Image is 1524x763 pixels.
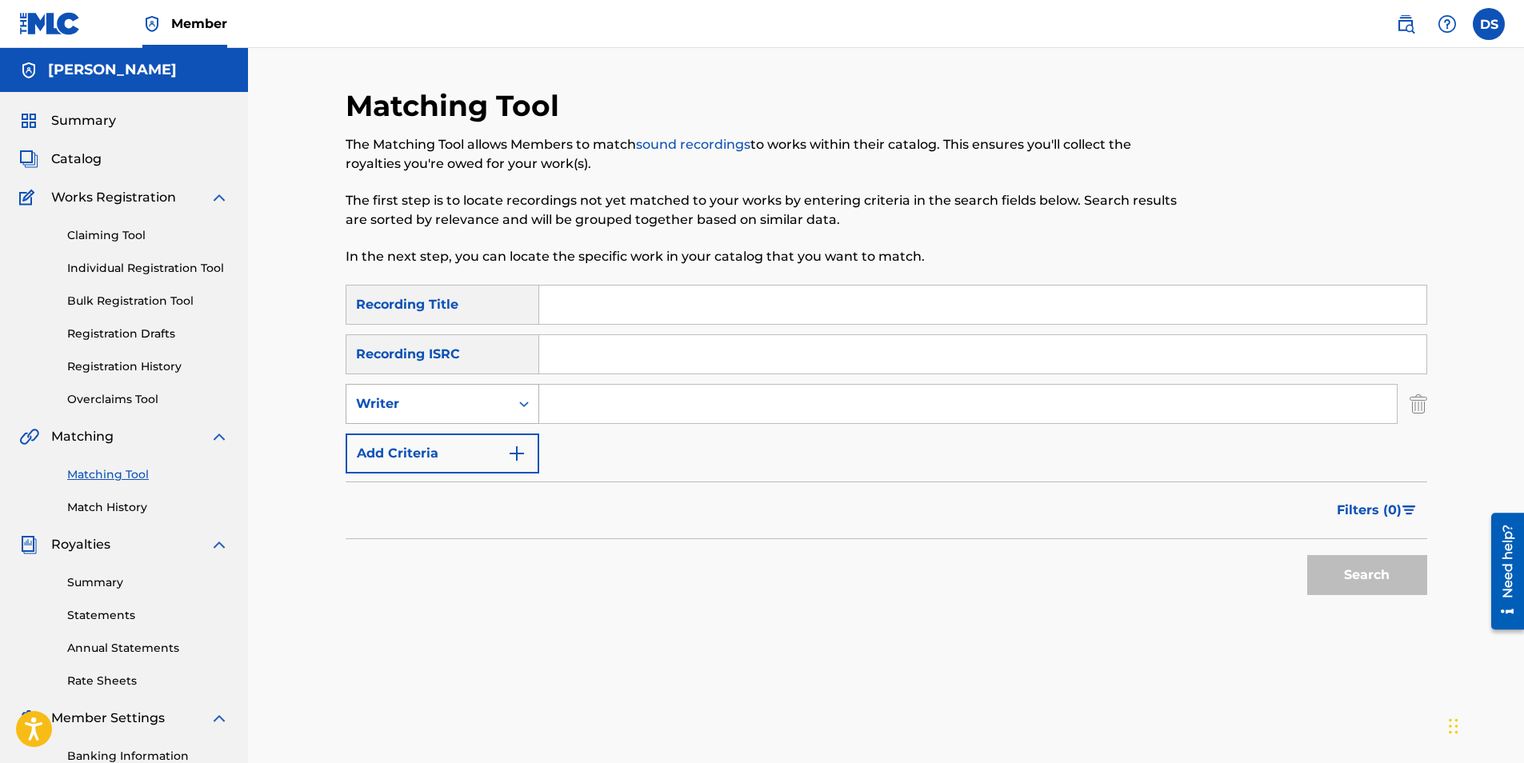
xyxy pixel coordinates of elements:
a: Annual Statements [67,640,229,657]
img: 9d2ae6d4665cec9f34b9.svg [507,444,526,463]
a: Registration Drafts [67,326,229,342]
span: Member [171,14,227,33]
img: Works Registration [19,188,40,207]
div: Drag [1449,702,1458,750]
iframe: Resource Center [1479,507,1524,636]
a: SummarySummary [19,111,116,130]
a: Registration History [67,358,229,375]
h2: Matching Tool [346,88,567,124]
img: Accounts [19,61,38,80]
img: Summary [19,111,38,130]
img: expand [210,427,229,446]
p: The Matching Tool allows Members to match to works within their catalog. This ensures you'll coll... [346,135,1178,174]
a: Individual Registration Tool [67,260,229,277]
a: Match History [67,499,229,516]
img: expand [210,535,229,554]
form: Search Form [346,285,1427,603]
img: Matching [19,427,39,446]
img: help [1438,14,1457,34]
a: Rate Sheets [67,673,229,689]
a: Overclaims Tool [67,391,229,408]
img: Catalog [19,150,38,169]
a: Matching Tool [67,466,229,483]
span: Member Settings [51,709,165,728]
span: Royalties [51,535,110,554]
a: Statements [67,607,229,624]
a: Claiming Tool [67,227,229,244]
span: Matching [51,427,114,446]
button: Filters (0) [1327,490,1427,530]
img: Member Settings [19,709,38,728]
p: The first step is to locate recordings not yet matched to your works by entering criteria in the ... [346,191,1178,230]
a: Bulk Registration Tool [67,293,229,310]
img: filter [1402,505,1416,515]
span: Filters ( 0 ) [1337,501,1402,520]
span: Summary [51,111,116,130]
img: Delete Criterion [1410,384,1427,424]
img: expand [210,188,229,207]
div: Writer [356,394,500,413]
img: expand [210,709,229,728]
a: Summary [67,574,229,591]
iframe: Chat Widget [1444,686,1524,763]
a: Public Search [1390,8,1422,40]
div: User Menu [1473,8,1505,40]
img: Top Rightsholder [142,14,162,34]
img: MLC Logo [19,12,81,35]
img: Royalties [19,535,38,554]
button: Add Criteria [346,433,539,473]
img: search [1396,14,1415,34]
p: In the next step, you can locate the specific work in your catalog that you want to match. [346,247,1178,266]
a: sound recordings [636,137,750,152]
span: Works Registration [51,188,176,207]
a: CatalogCatalog [19,150,102,169]
h5: Divino Stuart [48,61,177,79]
div: Help [1431,8,1463,40]
span: Catalog [51,150,102,169]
